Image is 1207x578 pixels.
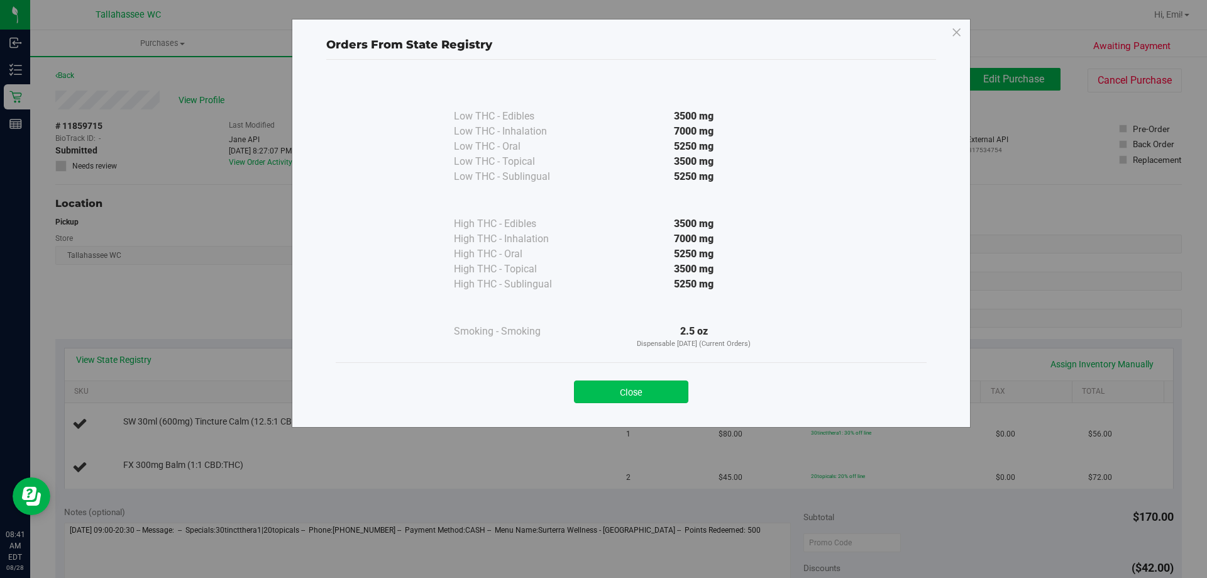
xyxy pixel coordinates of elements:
[580,109,808,124] div: 3500 mg
[454,169,580,184] div: Low THC - Sublingual
[454,262,580,277] div: High THC - Topical
[454,109,580,124] div: Low THC - Edibles
[454,247,580,262] div: High THC - Oral
[454,324,580,339] div: Smoking - Smoking
[13,477,50,515] iframe: Resource center
[580,277,808,292] div: 5250 mg
[454,154,580,169] div: Low THC - Topical
[580,247,808,262] div: 5250 mg
[580,154,808,169] div: 3500 mg
[580,324,808,350] div: 2.5 oz
[580,169,808,184] div: 5250 mg
[580,124,808,139] div: 7000 mg
[580,231,808,247] div: 7000 mg
[326,38,492,52] span: Orders From State Registry
[580,339,808,350] p: Dispensable [DATE] (Current Orders)
[454,139,580,154] div: Low THC - Oral
[454,124,580,139] div: Low THC - Inhalation
[574,381,688,403] button: Close
[580,139,808,154] div: 5250 mg
[454,231,580,247] div: High THC - Inhalation
[454,277,580,292] div: High THC - Sublingual
[580,216,808,231] div: 3500 mg
[580,262,808,277] div: 3500 mg
[454,216,580,231] div: High THC - Edibles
